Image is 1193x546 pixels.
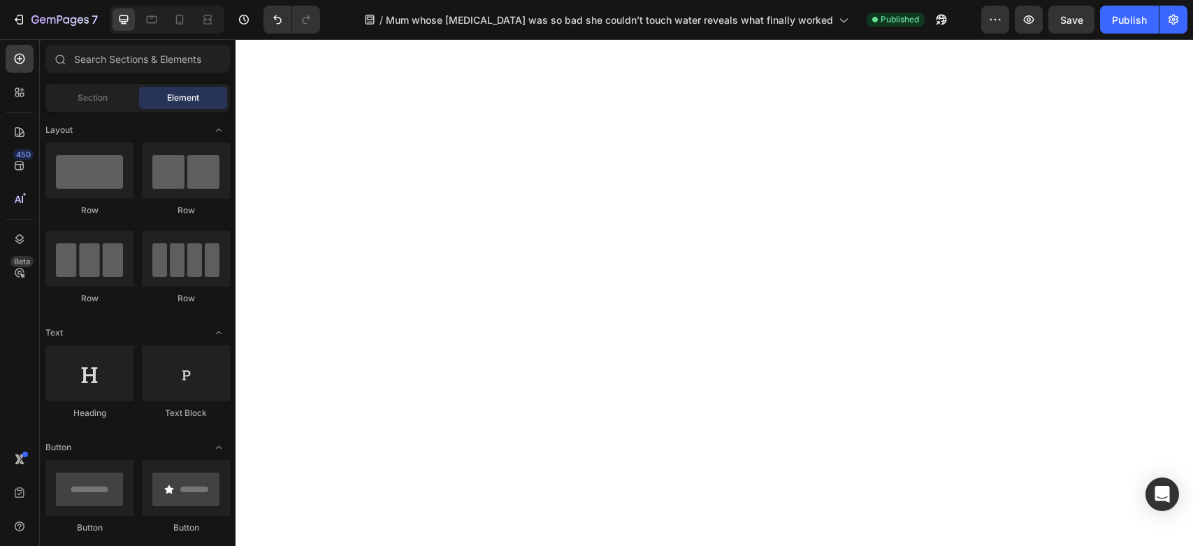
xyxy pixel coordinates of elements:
[142,204,230,217] div: Row
[142,292,230,305] div: Row
[208,436,230,459] span: Toggle open
[263,6,320,34] div: Undo/Redo
[45,124,73,136] span: Layout
[78,92,108,104] span: Section
[45,522,133,534] div: Button
[236,39,1193,546] iframe: Design area
[45,407,133,419] div: Heading
[1145,477,1179,511] div: Open Intercom Messenger
[6,6,104,34] button: 7
[208,119,230,141] span: Toggle open
[10,256,34,267] div: Beta
[45,204,133,217] div: Row
[1100,6,1159,34] button: Publish
[45,292,133,305] div: Row
[881,13,919,26] span: Published
[13,149,34,160] div: 450
[45,441,71,454] span: Button
[45,326,63,339] span: Text
[167,92,199,104] span: Element
[1060,14,1083,26] span: Save
[379,13,383,27] span: /
[142,407,230,419] div: Text Block
[208,322,230,344] span: Toggle open
[45,45,230,73] input: Search Sections & Elements
[386,13,833,27] span: Mum whose [MEDICAL_DATA] was so bad she couldn’t touch water reveals what finally worked
[142,522,230,534] div: Button
[1048,6,1094,34] button: Save
[1112,13,1147,27] div: Publish
[92,11,98,28] p: 7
